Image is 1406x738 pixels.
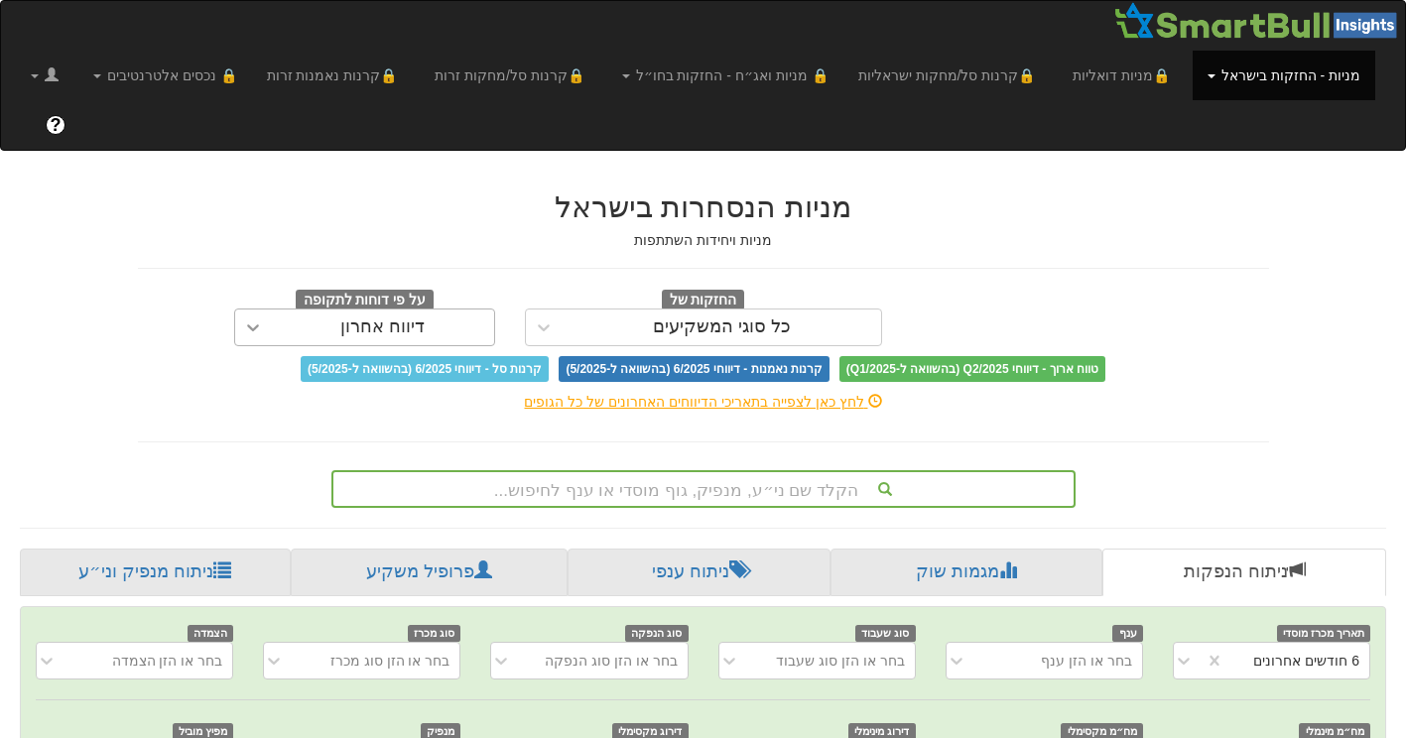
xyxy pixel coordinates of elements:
[1102,549,1386,596] a: ניתוח הנפקות
[330,651,450,671] div: בחר או הזן סוג מכרז
[188,625,234,642] span: הצמדה
[252,51,421,100] a: 🔒קרנות נאמנות זרות
[1041,651,1132,671] div: בחר או הזן ענף
[51,115,62,135] span: ?
[776,651,905,671] div: בחר או הזן סוג שעבוד
[1277,625,1370,642] span: תאריך מכרז מוסדי
[291,549,568,596] a: פרופיל משקיע
[855,625,916,642] span: סוג שעבוד
[662,290,745,311] span: החזקות של
[20,549,291,596] a: ניתוח מנפיק וני״ע
[625,625,689,642] span: סוג הנפקה
[1113,1,1405,41] img: Smartbull
[138,190,1269,223] h2: מניות הנסחרות בישראל
[1112,625,1143,642] span: ענף
[340,317,425,337] div: דיווח אחרון
[138,233,1269,248] h5: מניות ויחידות השתתפות
[831,549,1102,596] a: מגמות שוק
[123,392,1284,412] div: לחץ כאן לצפייה בתאריכי הדיווחים האחרונים של כל הגופים
[568,549,831,596] a: ניתוח ענפי
[31,100,80,150] a: ?
[559,356,829,382] span: קרנות נאמנות - דיווחי 6/2025 (בהשוואה ל-5/2025)
[1253,651,1359,671] div: 6 חודשים אחרונים
[296,290,434,311] span: על פי דוחות לתקופה
[545,651,678,671] div: בחר או הזן סוג הנפקה
[1193,51,1375,100] a: מניות - החזקות בישראל
[839,356,1105,382] span: טווח ארוך - דיווחי Q2/2025 (בהשוואה ל-Q1/2025)
[112,651,223,671] div: בחר או הזן הצמדה
[607,51,843,100] a: 🔒 מניות ואג״ח - החזקות בחו״ל
[1058,51,1193,100] a: 🔒מניות דואליות
[301,356,549,382] span: קרנות סל - דיווחי 6/2025 (בהשוואה ל-5/2025)
[78,51,252,100] a: 🔒 נכסים אלטרנטיבים
[333,472,1074,506] div: הקלד שם ני״ע, מנפיק, גוף מוסדי או ענף לחיפוש...
[408,625,461,642] span: סוג מכרז
[843,51,1058,100] a: 🔒קרנות סל/מחקות ישראליות
[420,51,606,100] a: 🔒קרנות סל/מחקות זרות
[653,317,791,337] div: כל סוגי המשקיעים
